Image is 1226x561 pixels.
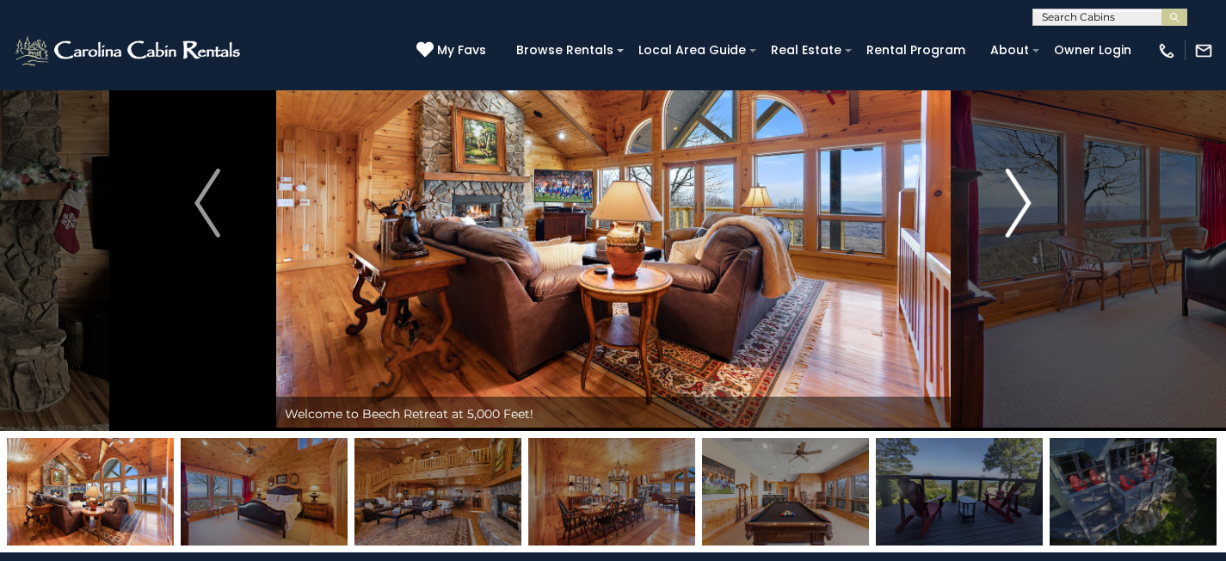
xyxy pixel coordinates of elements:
[13,34,245,68] img: White-1-2.png
[354,438,521,546] img: 164001770
[858,37,974,64] a: Rental Program
[416,41,490,60] a: My Favs
[437,41,486,59] span: My Favs
[1194,41,1213,60] img: mail-regular-white.png
[876,438,1043,546] img: 165036301
[1006,169,1032,237] img: arrow
[762,37,850,64] a: Real Estate
[1045,37,1140,64] a: Owner Login
[276,397,951,431] div: Welcome to Beech Retreat at 5,000 Feet!
[7,438,174,546] img: 164001760
[528,438,695,546] img: 164001762
[702,438,869,546] img: 164001753
[982,37,1038,64] a: About
[1050,438,1217,546] img: 165048638
[194,169,220,237] img: arrow
[630,37,755,64] a: Local Area Guide
[508,37,622,64] a: Browse Rentals
[1157,41,1176,60] img: phone-regular-white.png
[181,438,348,546] img: 164001749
